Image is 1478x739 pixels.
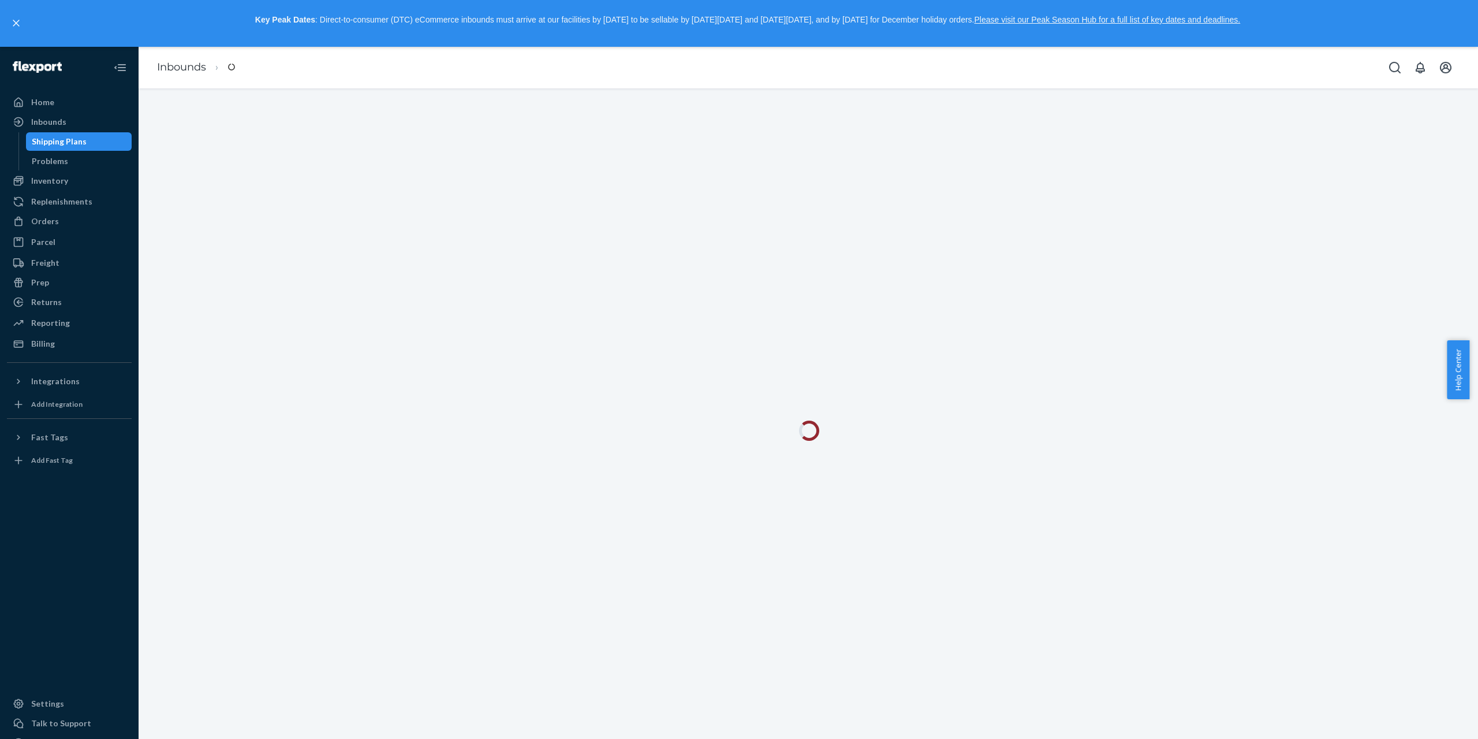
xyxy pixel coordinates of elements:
div: Replenishments [31,196,92,207]
button: Open Search Box [1383,56,1406,79]
a: Parcel [7,233,132,251]
a: Add Fast Tag [7,451,132,470]
div: Orders [31,216,59,227]
ol: breadcrumbs [148,50,244,84]
div: Billing [31,338,55,350]
button: Open account menu [1434,56,1457,79]
a: Problems [26,152,132,170]
button: Integrations [7,372,132,391]
button: Fast Tags [7,428,132,447]
div: Fast Tags [31,432,68,443]
a: Inbounds [157,61,206,73]
p: : Direct-to-consumer (DTC) eCommerce inbounds must arrive at our facilities by [DATE] to be sella... [28,10,1468,30]
div: Prep [31,277,49,288]
a: Prep [7,273,132,292]
a: Add Integration [7,395,132,414]
a: Reporting [7,314,132,332]
button: close, [10,17,22,29]
div: Integrations [31,376,80,387]
strong: Key Peak Dates [255,15,315,24]
a: Settings [7,695,132,713]
div: Add Fast Tag [31,455,73,465]
div: Shipping Plans [32,136,87,147]
img: Flexport logo [13,61,62,73]
a: Orders [7,212,132,231]
button: Open notifications [1409,56,1432,79]
div: Problems [32,155,68,167]
a: Talk to Support [7,714,132,733]
a: Freight [7,254,132,272]
div: Freight [31,257,59,269]
button: Help Center [1447,340,1469,399]
a: Shipping Plans [26,132,132,151]
div: Add Integration [31,399,83,409]
a: Home [7,93,132,112]
a: Billing [7,335,132,353]
div: Home [31,96,54,108]
a: Returns [7,293,132,311]
a: Replenishments [7,192,132,211]
div: Reporting [31,317,70,329]
button: Close Navigation [109,56,132,79]
div: Inbounds [31,116,66,128]
div: Parcel [31,236,55,248]
a: Please visit our Peak Season Hub for a full list of key dates and deadlines. [974,15,1240,24]
div: Settings [31,698,64,710]
div: Talk to Support [31,718,91,729]
div: Returns [31,296,62,308]
div: Inventory [31,175,68,187]
a: Inventory [7,172,132,190]
a: Inbounds [7,113,132,131]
